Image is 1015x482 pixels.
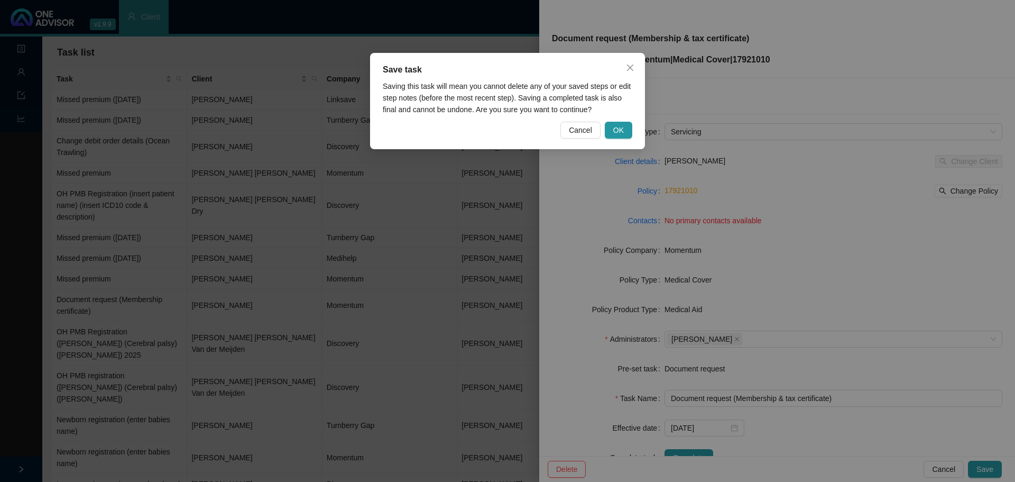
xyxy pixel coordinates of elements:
[605,122,632,139] button: OK
[560,122,601,139] button: Cancel
[626,63,634,72] span: close
[383,63,632,76] div: Save task
[622,59,639,76] button: Close
[613,124,624,136] span: OK
[569,124,592,136] span: Cancel
[383,80,632,115] div: Saving this task will mean you cannot delete any of your saved steps or edit step notes (before t...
